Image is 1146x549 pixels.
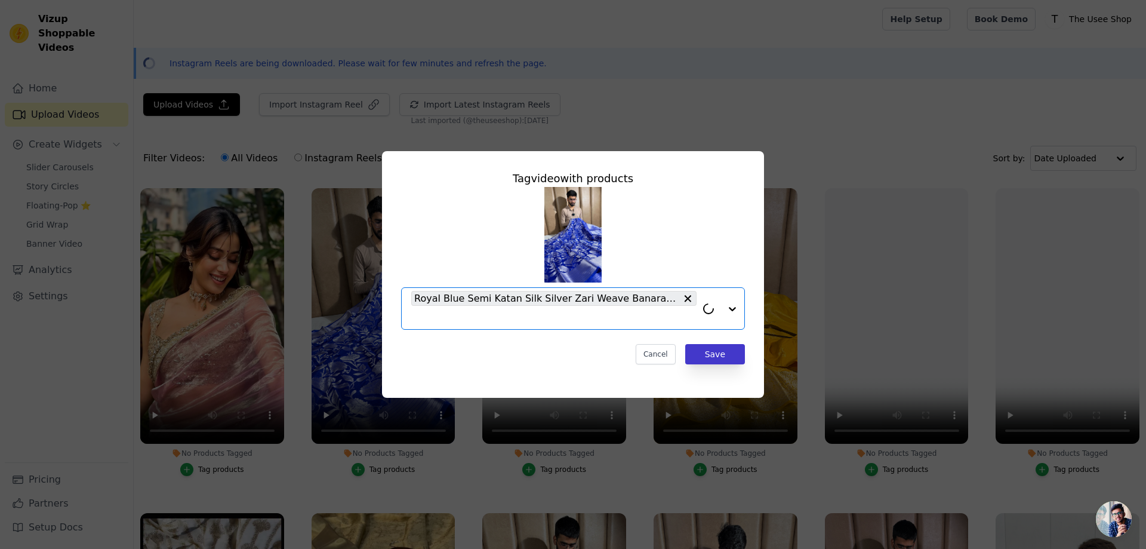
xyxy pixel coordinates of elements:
[636,344,676,364] button: Cancel
[544,187,602,283] img: reel-preview-usee-shop-app.myshopify.com-3708165198472028627_8704832998.jpeg
[685,344,745,364] button: Save
[1096,501,1132,537] a: Open chat
[414,291,679,306] span: Royal Blue Semi Katan Silk Silver Zari Weave Banarasi Saree
[401,170,745,187] div: Tag video with products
